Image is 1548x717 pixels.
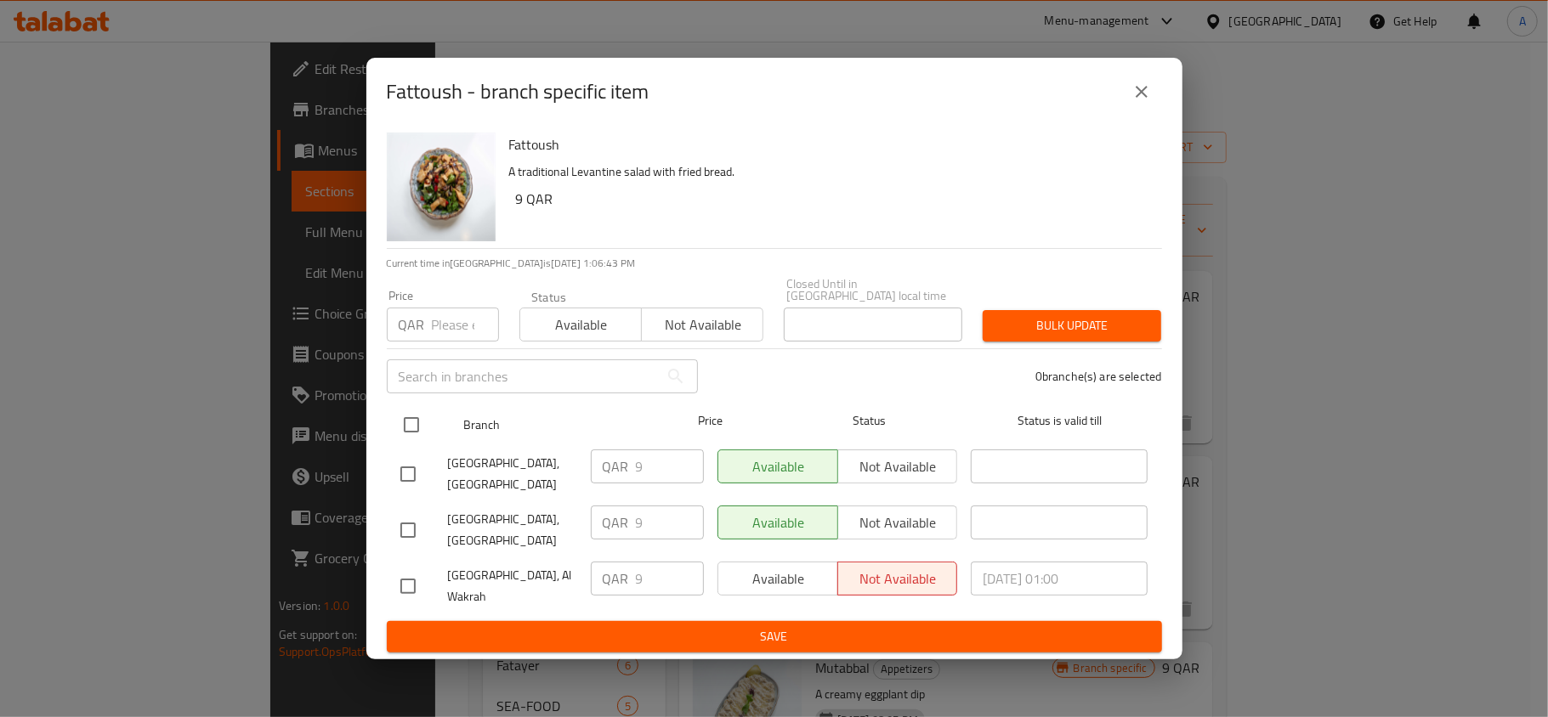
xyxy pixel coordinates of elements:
[527,313,635,337] span: Available
[636,449,704,483] input: Please enter price
[983,310,1161,342] button: Bulk update
[780,410,957,432] span: Status
[996,315,1148,336] span: Bulk update
[603,512,629,533] p: QAR
[463,415,640,436] span: Branch
[603,456,629,477] p: QAR
[387,621,1162,652] button: Save
[519,308,642,342] button: Available
[509,133,1148,156] h6: Fattoush
[1121,71,1162,112] button: close
[448,565,577,607] span: [GEOGRAPHIC_DATA], Al Wakrah
[1035,368,1162,385] p: 0 branche(s) are selected
[400,626,1148,647] span: Save
[432,308,499,342] input: Please enter price
[636,505,704,539] input: Please enter price
[387,256,1162,271] p: Current time in [GEOGRAPHIC_DATA] is [DATE] 1:06:43 PM
[516,187,1148,211] h6: 9 QAR
[654,410,767,432] span: Price
[603,568,629,589] p: QAR
[387,133,496,241] img: Fattoush
[448,509,577,551] span: [GEOGRAPHIC_DATA], [GEOGRAPHIC_DATA]
[641,308,763,342] button: Not available
[649,313,757,337] span: Not available
[636,562,704,596] input: Please enter price
[509,161,1148,183] p: A traditional Levantine salad with fried bread.
[971,410,1148,432] span: Status is valid till
[387,359,659,393] input: Search in branches
[399,314,425,335] p: QAR
[448,453,577,495] span: [GEOGRAPHIC_DATA], [GEOGRAPHIC_DATA]
[387,78,649,105] h2: Fattoush - branch specific item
